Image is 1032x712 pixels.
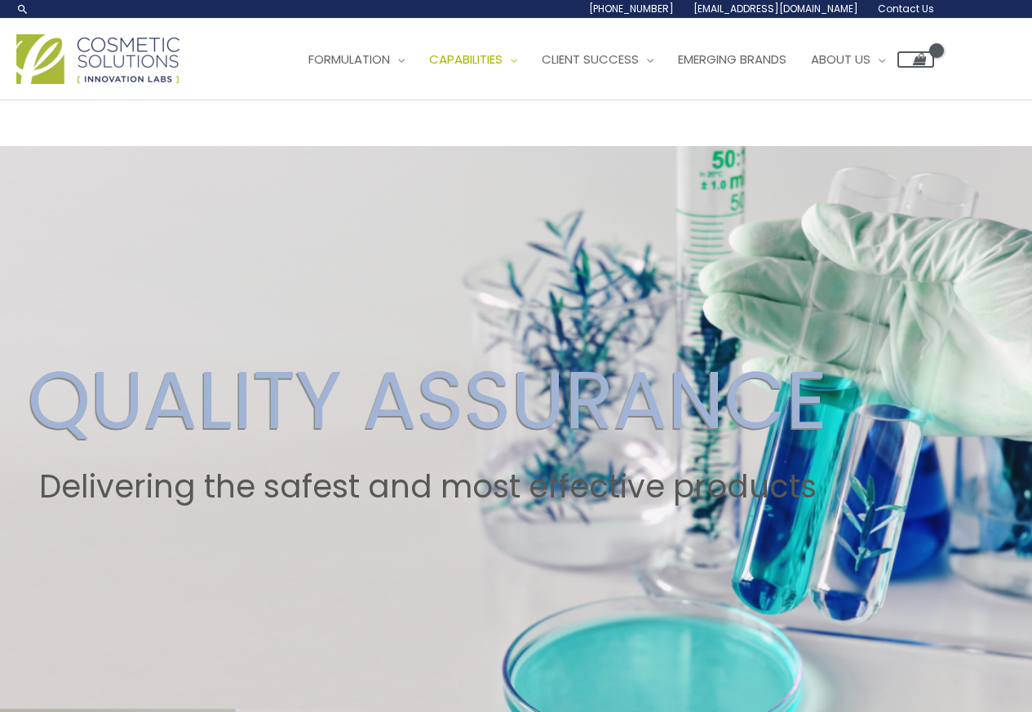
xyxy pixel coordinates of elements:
[897,51,934,68] a: View Shopping Cart, empty
[28,352,827,449] h2: QUALITY ASSURANCE
[878,2,934,15] span: Contact Us
[16,2,29,15] a: Search icon link
[284,35,934,84] nav: Site Navigation
[529,35,666,84] a: Client Success
[678,51,786,68] span: Emerging Brands
[429,51,503,68] span: Capabilities
[799,35,897,84] a: About Us
[308,51,390,68] span: Formulation
[28,468,827,506] h2: Delivering the safest and most effective products
[666,35,799,84] a: Emerging Brands
[693,2,858,15] span: [EMAIL_ADDRESS][DOMAIN_NAME]
[589,2,674,15] span: [PHONE_NUMBER]
[16,34,179,84] img: Cosmetic Solutions Logo
[417,35,529,84] a: Capabilities
[542,51,639,68] span: Client Success
[811,51,870,68] span: About Us
[296,35,417,84] a: Formulation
